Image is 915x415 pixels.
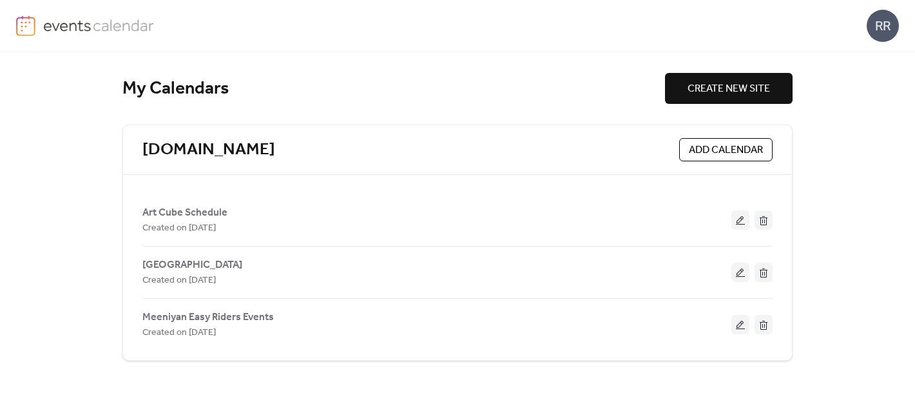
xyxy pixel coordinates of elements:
span: [GEOGRAPHIC_DATA] [142,258,242,273]
a: [DOMAIN_NAME] [142,139,275,161]
span: Created on [DATE] [142,221,216,236]
div: RR [867,10,899,42]
img: logo-type [43,15,155,35]
a: Meeniyan Easy Riders Events [142,314,274,321]
span: Meeniyan Easy Riders Events [142,310,274,325]
div: My Calendars [122,77,665,100]
img: logo [16,15,35,36]
span: Created on [DATE] [142,325,216,341]
a: [GEOGRAPHIC_DATA] [142,261,242,268]
span: ADD CALENDAR [689,143,763,158]
span: Created on [DATE] [142,273,216,288]
span: Art Cube Schedule [142,205,227,221]
button: CREATE NEW SITE [665,73,793,104]
a: Art Cube Schedule [142,209,227,216]
button: ADD CALENDAR [679,138,773,161]
span: CREATE NEW SITE [688,81,770,97]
